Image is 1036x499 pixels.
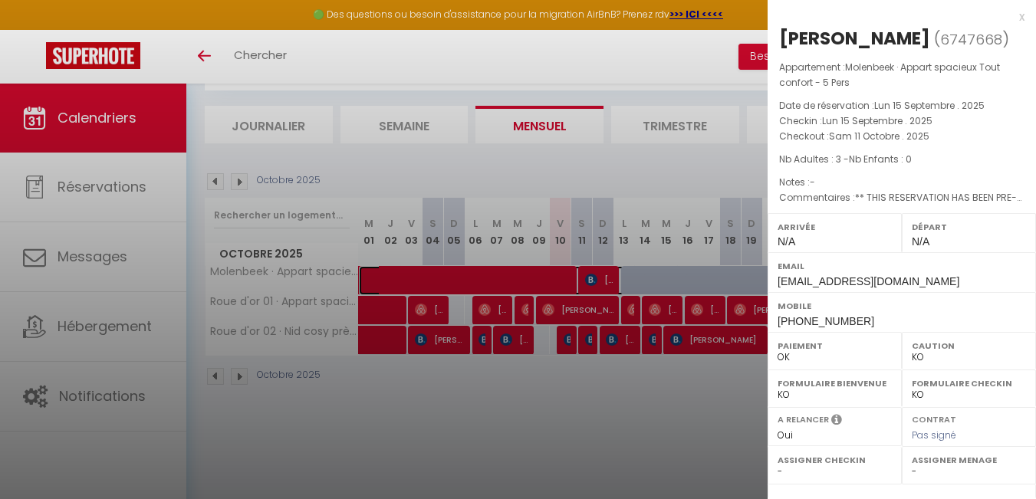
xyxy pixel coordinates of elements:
[778,452,892,468] label: Assigner Checkin
[912,338,1026,353] label: Caution
[778,315,874,327] span: [PHONE_NUMBER]
[779,98,1024,113] p: Date de réservation :
[822,114,932,127] span: Lun 15 Septembre . 2025
[778,258,1026,274] label: Email
[874,99,985,112] span: Lun 15 Septembre . 2025
[829,130,929,143] span: Sam 11 Octobre . 2025
[912,376,1026,391] label: Formulaire Checkin
[778,235,795,248] span: N/A
[934,28,1009,50] span: ( )
[779,153,912,166] span: Nb Adultes : 3 -
[778,338,892,353] label: Paiement
[779,26,930,51] div: [PERSON_NAME]
[912,235,929,248] span: N/A
[779,61,1000,89] span: Molenbeek · Appart spacieux Tout confort - 5 Pers
[831,413,842,430] i: Sélectionner OUI si vous souhaiter envoyer les séquences de messages post-checkout
[779,129,1024,144] p: Checkout :
[912,428,956,442] span: Pas signé
[912,219,1026,235] label: Départ
[778,376,892,391] label: Formulaire Bienvenue
[779,113,1024,129] p: Checkin :
[779,60,1024,90] p: Appartement :
[778,413,829,426] label: A relancer
[940,30,1002,49] span: 6747668
[912,413,956,423] label: Contrat
[779,190,1024,205] p: Commentaires :
[778,275,959,287] span: [EMAIL_ADDRESS][DOMAIN_NAME]
[810,176,815,189] span: -
[768,8,1024,26] div: x
[778,298,1026,314] label: Mobile
[779,175,1024,190] p: Notes :
[849,153,912,166] span: Nb Enfants : 0
[778,219,892,235] label: Arrivée
[912,452,1026,468] label: Assigner Menage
